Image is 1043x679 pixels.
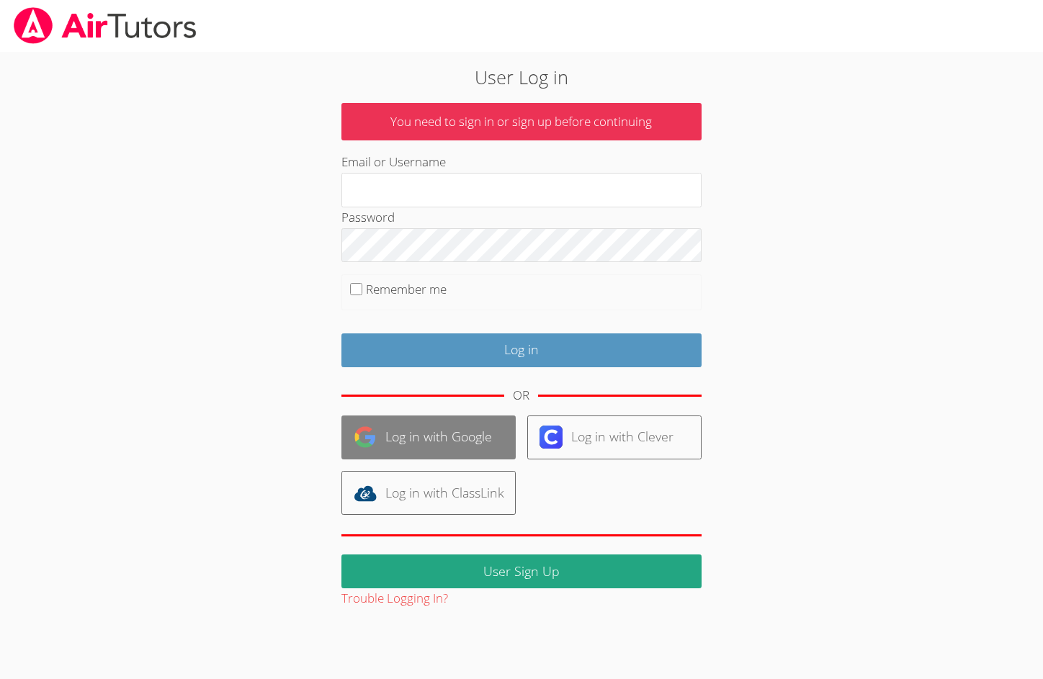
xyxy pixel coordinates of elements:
label: Password [341,209,395,225]
img: airtutors_banner-c4298cdbf04f3fff15de1276eac7730deb9818008684d7c2e4769d2f7ddbe033.png [12,7,198,44]
img: google-logo-50288ca7cdecda66e5e0955fdab243c47b7ad437acaf1139b6f446037453330a.svg [354,426,377,449]
div: OR [513,385,529,406]
a: User Sign Up [341,554,702,588]
img: classlink-logo-d6bb404cc1216ec64c9a2012d9dc4662098be43eaf13dc465df04b49fa7ab582.svg [354,482,377,505]
a: Log in with Google [341,415,516,459]
label: Remember me [366,281,447,297]
label: Email or Username [341,153,446,170]
button: Trouble Logging In? [341,588,448,609]
p: You need to sign in or sign up before continuing [341,103,702,141]
h2: User Log in [240,63,803,91]
img: clever-logo-6eab21bc6e7a338710f1a6ff85c0baf02591cd810cc4098c63d3a4b26e2feb20.svg [540,426,563,449]
input: Log in [341,333,702,367]
a: Log in with Clever [527,415,702,459]
a: Log in with ClassLink [341,471,516,515]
